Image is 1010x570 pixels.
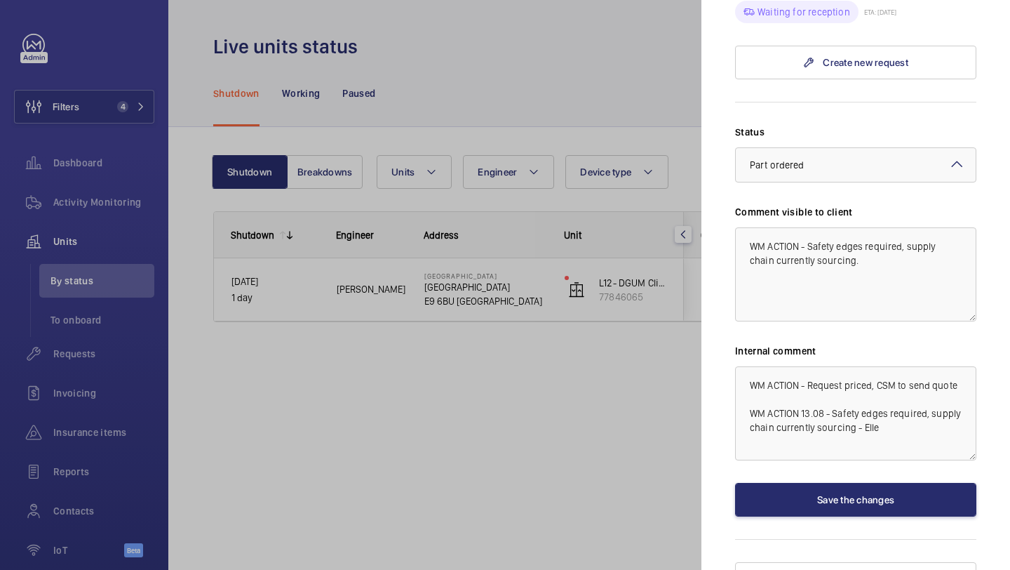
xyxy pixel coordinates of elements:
[750,159,804,171] span: Part ordered
[735,205,976,219] label: Comment visible to client
[735,125,976,139] label: Status
[858,8,896,16] p: ETA: [DATE]
[735,344,976,358] label: Internal comment
[757,5,850,19] p: Waiting for reception
[735,46,976,79] a: Create new request
[735,483,976,517] button: Save the changes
